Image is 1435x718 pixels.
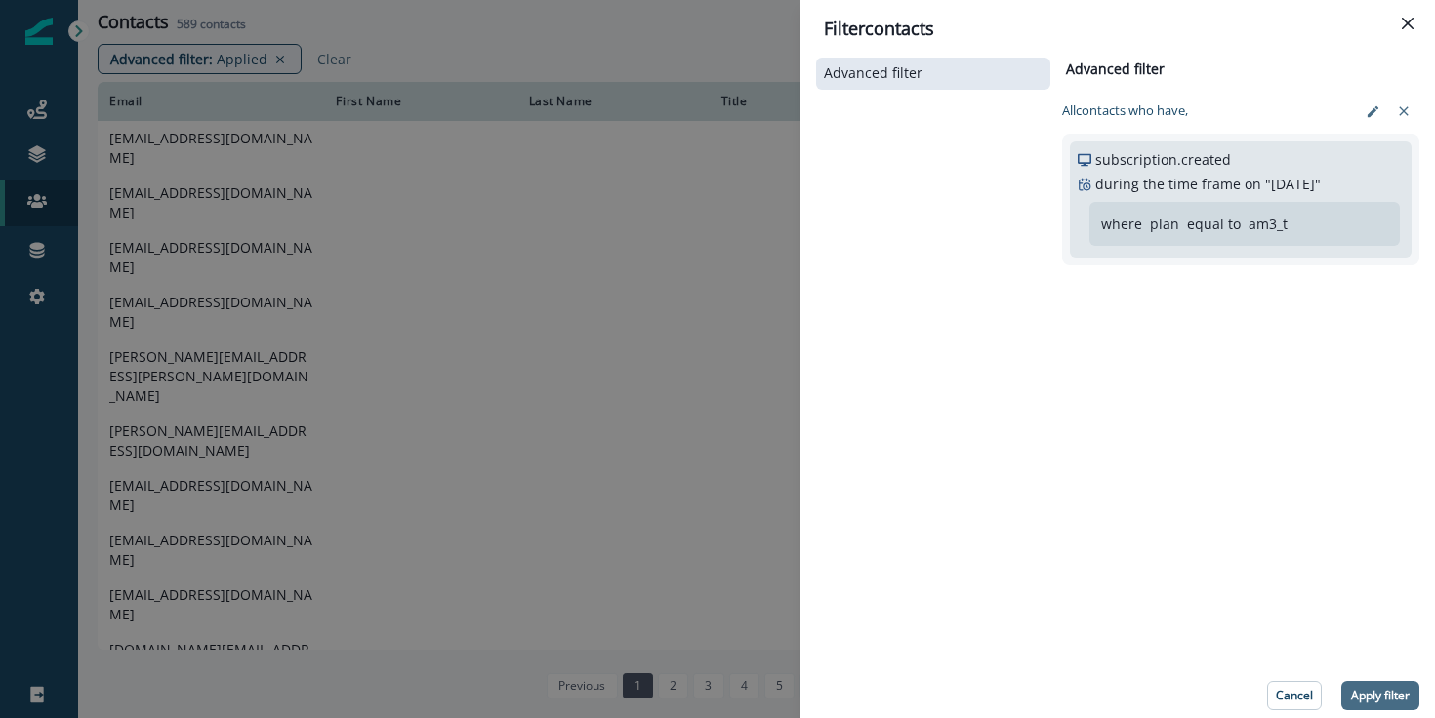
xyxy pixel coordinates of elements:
[1357,97,1388,126] button: edit-filter
[1267,681,1322,710] button: Cancel
[1351,689,1410,702] p: Apply filter
[1101,214,1142,234] p: where
[1249,214,1288,234] p: am3_t
[1392,8,1423,39] button: Close
[1245,174,1261,194] p: on
[824,65,1043,82] button: Advanced filter
[1187,214,1241,234] p: equal to
[1062,61,1165,78] h2: Advanced filter
[1095,149,1231,170] p: subscription.created
[1388,97,1419,126] button: clear-filter
[1150,214,1179,234] p: plan
[824,65,922,82] p: Advanced filter
[1095,174,1241,194] p: during the time frame
[1062,101,1188,121] p: All contact s who have,
[1265,174,1321,194] p: " [DATE] "
[1341,681,1419,710] button: Apply filter
[1276,689,1313,702] p: Cancel
[824,16,934,42] p: Filter contacts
